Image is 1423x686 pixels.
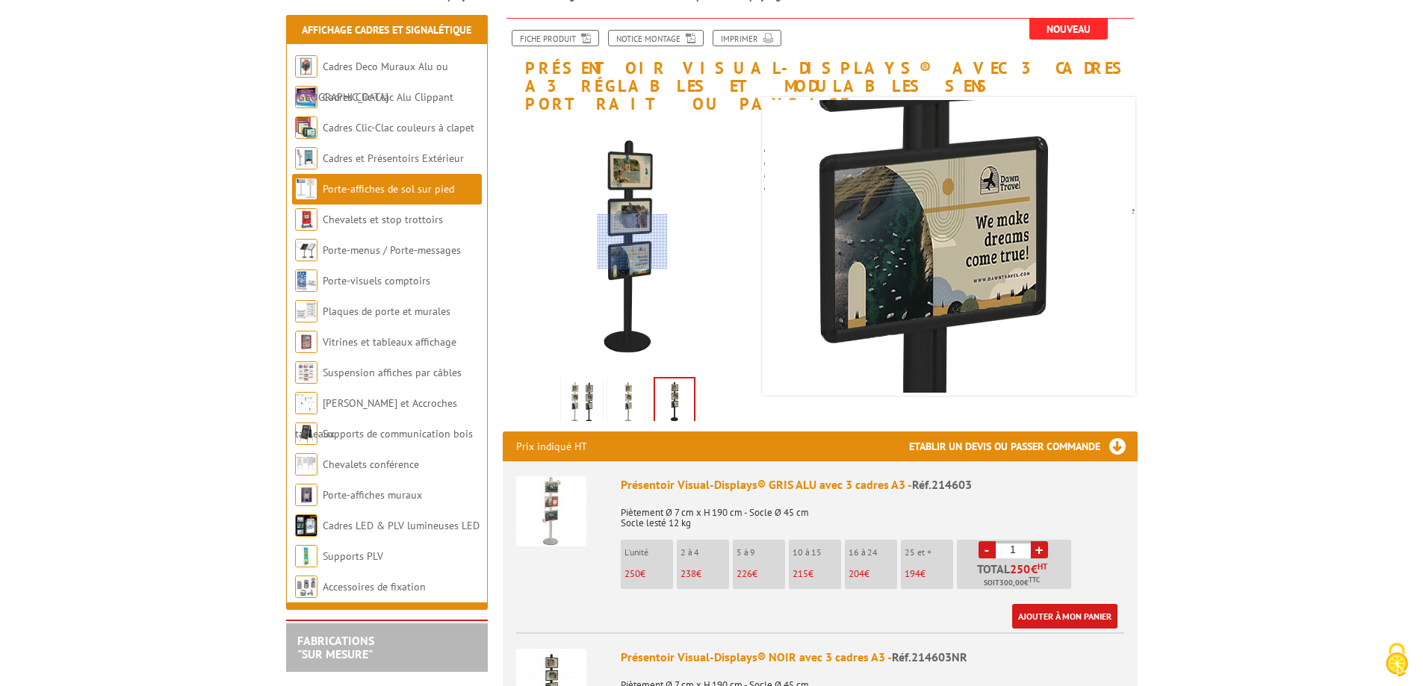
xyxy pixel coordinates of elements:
[905,567,920,580] span: 194
[295,545,317,567] img: Supports PLV
[295,300,317,322] img: Plaques de porte et murales
[655,378,694,425] img: presentoir_visual_displays_avec_3_cadres_a3_reglables_et_modulables_sens_portrait_ou_paysage_2146...
[713,30,781,46] a: Imprimer
[302,23,471,37] a: Affichage Cadres et Signalétique
[295,331,317,353] img: Vitrines et tableaux affichage
[323,213,443,226] a: Chevalets et stop trottoirs
[323,427,473,440] a: Supports de communication bois
[323,121,474,134] a: Cadres Clic-Clac couleurs à clapet
[564,380,600,426] img: presentoir_visual_displays_avec_3_cadres_a3_reglables_et_modulables_sens_portrait_ou_paysage_2146...
[737,547,785,558] p: 5 à 9
[295,239,317,261] img: Porte-menus / Porte-messages
[681,567,696,580] span: 238
[793,569,841,579] p: €
[295,178,317,200] img: Porte-affiches de sol sur pied
[295,361,317,384] img: Suspension affiches par câbles
[1012,604,1117,629] a: Ajouter à mon panier
[295,453,317,475] img: Chevalets conférence
[621,476,1124,493] div: Présentoir Visual-Displays® GRIS ALU avec 3 cadres A3 -
[492,18,1149,113] h1: Présentoir Visual-Displays® avec 3 cadres A3 réglables et modulables sens portrait ou paysage
[608,30,704,46] a: Notice Montage
[323,274,430,287] a: Porte-visuels comptoirs
[621,649,1124,666] div: Présentoir Visual-Displays® NOIR avec 3 cadres A3 -
[624,567,640,580] span: 250
[323,549,383,563] a: Supports PLV
[323,243,461,257] a: Porte-menus / Porte-messages
[323,335,456,349] a: Vitrines et tableaux affichage
[1031,541,1048,558] a: +
[295,392,317,414] img: Cimaises et Accroches tableaux
[295,484,317,506] img: Porte-affiches muraux
[1038,561,1047,572] sup: HT
[295,269,317,292] img: Porte-visuels comptoirs
[909,431,1138,461] h3: Etablir un devis ou passer commande
[323,305,450,318] a: Plaques de porte et murales
[1010,563,1031,575] span: 250
[1031,563,1038,575] span: €
[849,569,897,579] p: €
[737,569,785,579] p: €
[323,90,453,104] a: Cadres Clic-Clac Alu Clippant
[1378,641,1416,679] img: Cookies (fenêtre modale)
[323,519,480,532] a: Cadres LED & PLV lumineuses LED
[849,547,897,558] p: 16 à 24
[984,577,1040,589] span: Soit €
[297,633,374,661] a: FABRICATIONS"Sur Mesure"
[323,488,422,502] a: Porte-affiches muraux
[295,116,317,139] img: Cadres Clic-Clac couleurs à clapet
[516,476,586,546] img: Présentoir Visual-Displays® GRIS ALU avec 3 cadres A3
[1371,635,1423,686] button: Cookies (fenêtre modale)
[905,569,953,579] p: €
[961,563,1071,589] p: Total
[624,569,673,579] p: €
[621,497,1124,528] p: Piètement Ø 7 cm x H 190 cm - Socle Ø 45 cm Socle lesté 12 kg
[295,208,317,231] img: Chevalets et stop trottoirs
[793,547,841,558] p: 10 à 15
[979,541,996,558] a: -
[737,567,752,580] span: 226
[323,580,426,593] a: Accessoires de fixation
[516,431,587,461] p: Prix indiqué HT
[624,547,673,558] p: L'unité
[1029,19,1108,40] span: Nouveau
[793,567,808,580] span: 215
[323,182,454,196] a: Porte-affiches de sol sur pied
[610,380,646,426] img: presentoir_visual_displays_avec_3_cadres_a3_reglables_et_modulables_sens_portrait_ou_paysage_2146...
[1029,576,1040,584] sup: TTC
[323,152,464,165] a: Cadres et Présentoirs Extérieur
[849,567,864,580] span: 204
[681,547,729,558] p: 2 à 4
[295,147,317,169] img: Cadres et Présentoirs Extérieur
[295,60,448,104] a: Cadres Deco Muraux Alu ou [GEOGRAPHIC_DATA]
[295,396,457,440] a: [PERSON_NAME] et Accroches tableaux
[323,366,462,379] a: Suspension affiches par câbles
[999,577,1024,589] span: 300,00
[892,649,967,664] span: Réf.214603NR
[295,55,317,78] img: Cadres Deco Muraux Alu ou Bois
[295,576,317,598] img: Accessoires de fixation
[912,477,972,492] span: Réf.214603
[295,514,317,537] img: Cadres LED & PLV lumineuses LED
[681,569,729,579] p: €
[905,547,953,558] p: 25 et +
[323,458,419,471] a: Chevalets conférence
[512,30,599,46] a: Fiche produit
